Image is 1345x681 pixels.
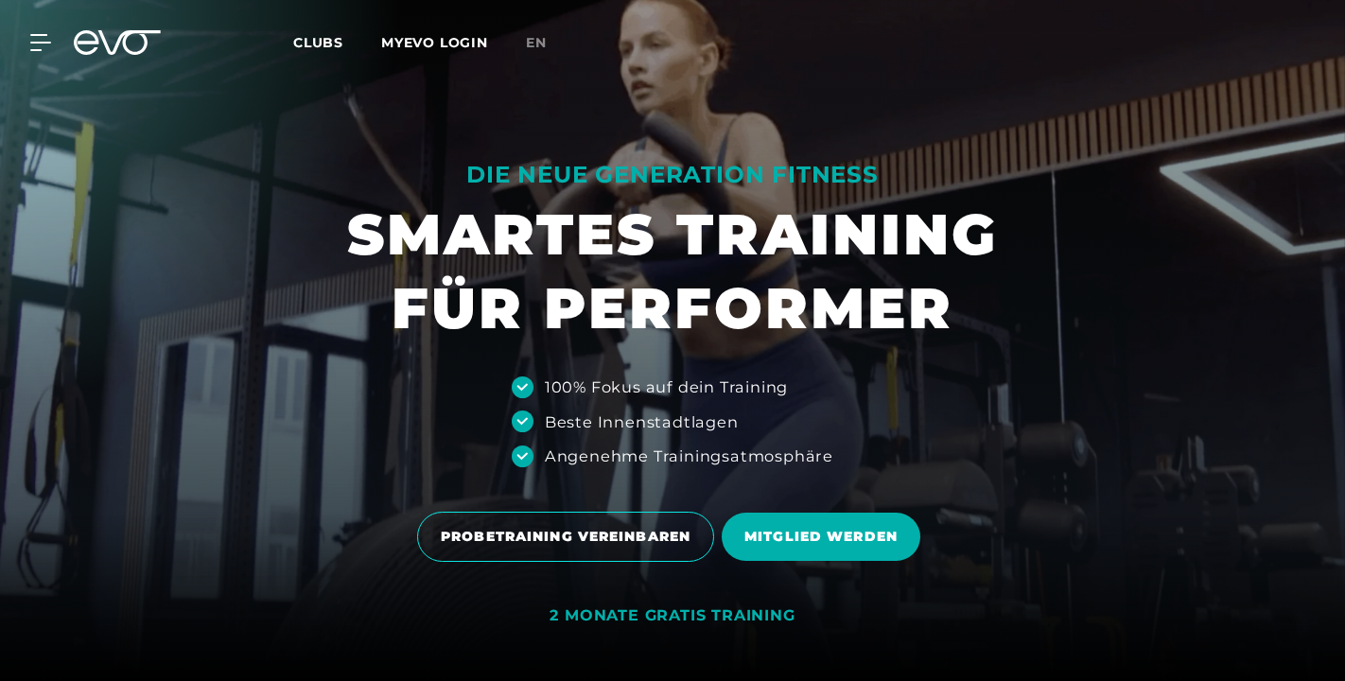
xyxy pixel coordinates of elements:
[526,34,547,51] span: en
[722,498,928,575] a: MITGLIED WERDEN
[293,33,381,51] a: Clubs
[441,527,690,547] span: PROBETRAINING VEREINBAREN
[545,410,739,433] div: Beste Innenstadtlagen
[550,606,795,626] div: 2 MONATE GRATIS TRAINING
[526,32,569,54] a: en
[293,34,343,51] span: Clubs
[381,34,488,51] a: MYEVO LOGIN
[347,160,998,190] div: DIE NEUE GENERATION FITNESS
[744,527,898,547] span: MITGLIED WERDEN
[347,198,998,345] h1: SMARTES TRAINING FÜR PERFORMER
[417,498,722,576] a: PROBETRAINING VEREINBAREN
[545,445,833,467] div: Angenehme Trainingsatmosphäre
[545,375,788,398] div: 100% Fokus auf dein Training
